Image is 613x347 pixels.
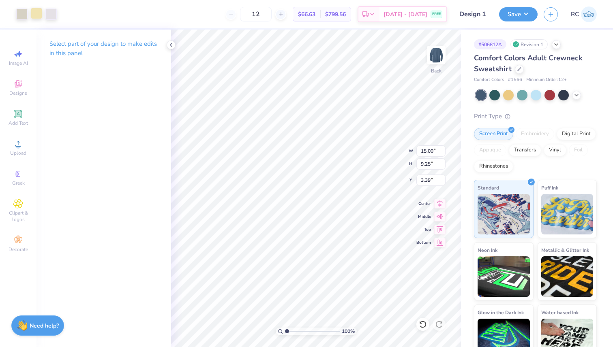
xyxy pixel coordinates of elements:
[474,53,583,74] span: Comfort Colors Adult Crewneck Sweatshirt
[581,6,597,22] img: Rohan Chaurasia
[541,183,558,192] span: Puff Ink
[557,128,596,140] div: Digital Print
[416,227,431,232] span: Top
[474,128,513,140] div: Screen Print
[431,67,442,75] div: Back
[10,150,26,156] span: Upload
[541,194,594,234] img: Puff Ink
[474,160,513,172] div: Rhinestones
[9,90,27,96] span: Designs
[516,128,554,140] div: Embroidery
[509,144,541,156] div: Transfers
[541,256,594,297] img: Metallic & Glitter Ink
[478,256,530,297] img: Neon Ink
[384,10,427,19] span: [DATE] - [DATE]
[571,6,597,22] a: RC
[474,77,504,83] span: Comfort Colors
[9,120,28,126] span: Add Text
[510,39,548,49] div: Revision 1
[478,194,530,234] img: Standard
[544,144,566,156] div: Vinyl
[474,112,597,121] div: Print Type
[9,246,28,253] span: Decorate
[474,144,506,156] div: Applique
[30,322,59,330] strong: Need help?
[416,201,431,206] span: Center
[478,308,524,317] span: Glow in the Dark Ink
[416,240,431,245] span: Bottom
[9,60,28,66] span: Image AI
[342,328,355,335] span: 100 %
[453,6,493,22] input: Untitled Design
[508,77,522,83] span: # 1566
[240,7,272,21] input: – –
[478,246,497,254] span: Neon Ink
[4,210,32,223] span: Clipart & logos
[428,47,444,63] img: Back
[526,77,567,83] span: Minimum Order: 12 +
[325,10,346,19] span: $799.56
[432,11,441,17] span: FREE
[474,39,506,49] div: # 506812A
[298,10,315,19] span: $66.63
[416,214,431,219] span: Middle
[49,39,158,58] p: Select part of your design to make edits in this panel
[541,246,589,254] span: Metallic & Glitter Ink
[499,7,538,21] button: Save
[569,144,588,156] div: Foil
[541,308,579,317] span: Water based Ink
[571,10,579,19] span: RC
[478,183,499,192] span: Standard
[12,180,25,186] span: Greek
